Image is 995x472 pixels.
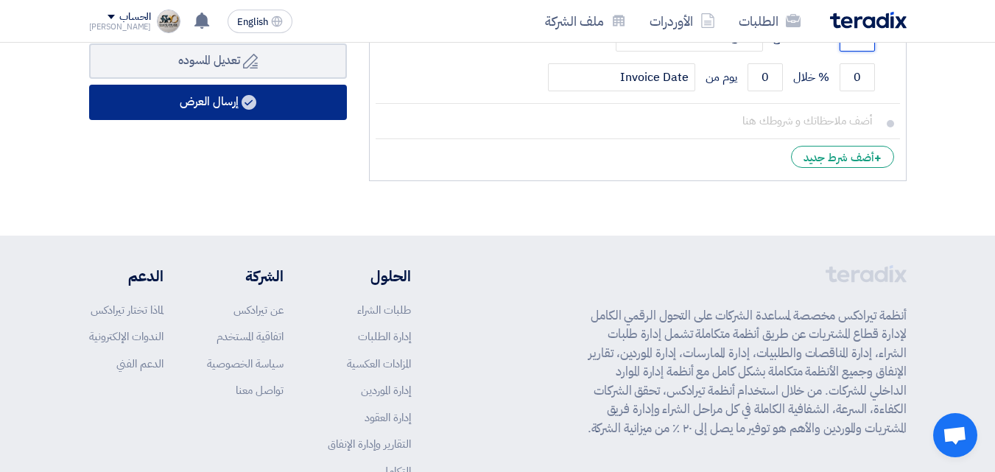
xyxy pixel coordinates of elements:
img: Teradix logo [830,12,907,29]
a: الطلبات [727,4,812,38]
div: أضف شرط جديد [791,146,894,168]
a: إدارة الطلبات [358,328,411,345]
a: طلبات الشراء [357,302,411,318]
input: أضف ملاحظاتك و شروطك هنا [387,107,879,135]
input: payment-term-2 [840,63,875,91]
input: payment-term-2 [748,63,783,91]
a: تواصل معنا [236,382,284,398]
input: payment-term-2 [548,63,695,91]
a: عن تيرادكس [233,302,284,318]
li: الدعم [89,265,164,287]
button: إرسال العرض [89,85,347,120]
a: ملف الشركة [533,4,638,38]
a: إدارة الموردين [361,382,411,398]
a: اتفاقية المستخدم [217,328,284,345]
div: الحساب [119,11,151,24]
a: إدارة العقود [365,409,411,426]
a: الدعم الفني [116,356,164,372]
a: لماذا تختار تيرادكس [91,302,164,318]
button: English [228,10,292,33]
span: % مقدماً مع [773,30,829,45]
li: الحلول [328,265,411,287]
span: English [237,17,268,27]
img: PHOTO_1735498657824.jpg [157,10,180,33]
a: التقارير وإدارة الإنفاق [328,436,411,452]
div: [PERSON_NAME] [89,23,152,31]
button: تعديل المسوده [89,43,347,79]
a: المزادات العكسية [347,356,411,372]
span: يوم من [706,70,737,85]
p: أنظمة تيرادكس مخصصة لمساعدة الشركات على التحول الرقمي الكامل لإدارة قطاع المشتريات عن طريق أنظمة ... [580,306,907,438]
span: % خلال [793,70,829,85]
a: سياسة الخصوصية [207,356,284,372]
li: الشركة [207,265,284,287]
a: دردشة مفتوحة [933,413,977,457]
a: الأوردرات [638,4,727,38]
a: الندوات الإلكترونية [89,328,164,345]
span: + [874,149,882,167]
